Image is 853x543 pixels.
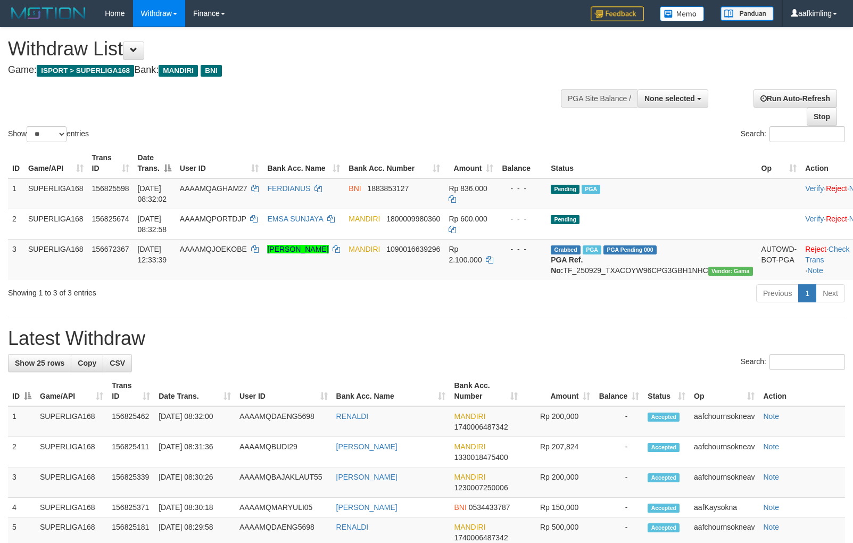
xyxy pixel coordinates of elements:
[546,239,757,280] td: TF_250929_TXACOYW96CPG3GBH1NHC
[816,284,845,302] a: Next
[690,498,759,517] td: aafKaysokna
[107,376,154,406] th: Trans ID: activate to sort column ascending
[708,267,753,276] span: Vendor URL: https://trx31.1velocity.biz
[110,359,125,367] span: CSV
[603,245,657,254] span: PGA Pending
[522,437,595,467] td: Rp 207,824
[561,89,637,108] div: PGA Site Balance /
[798,284,816,302] a: 1
[660,6,705,21] img: Button%20Memo.svg
[107,406,154,437] td: 156825462
[757,239,801,280] td: AUTOWD-BOT-PGA
[8,239,24,280] td: 3
[637,89,708,108] button: None selected
[8,38,558,60] h1: Withdraw List
[36,467,107,498] td: SUPERLIGA168
[502,213,542,224] div: - - -
[336,473,397,481] a: [PERSON_NAME]
[92,245,129,253] span: 156672367
[37,65,134,77] span: ISPORT > SUPERLIGA168
[36,406,107,437] td: SUPERLIGA168
[154,376,235,406] th: Date Trans.: activate to sort column ascending
[8,5,89,21] img: MOTION_logo.png
[8,126,89,142] label: Show entries
[454,442,485,451] span: MANDIRI
[502,244,542,254] div: - - -
[27,126,67,142] select: Showentries
[134,148,176,178] th: Date Trans.: activate to sort column descending
[648,504,680,513] span: Accepted
[344,148,444,178] th: Bank Acc. Number: activate to sort column ascending
[454,453,508,462] span: Copy 1330018475400 to clipboard
[690,406,759,437] td: aafchournsokneav
[756,284,799,302] a: Previous
[201,65,221,77] span: BNI
[582,185,600,194] span: Marked by aafphoenmanit
[336,412,369,421] a: RENALDI
[24,148,88,178] th: Game/API: activate to sort column ascending
[807,108,837,126] a: Stop
[336,442,397,451] a: [PERSON_NAME]
[336,523,369,531] a: RENALDI
[648,413,680,422] span: Accepted
[235,498,332,517] td: AAAAMQMARYULI05
[8,178,24,209] td: 1
[449,215,487,223] span: Rp 600.000
[690,437,759,467] td: aafchournsokneav
[24,209,88,239] td: SUPERLIGA168
[267,215,323,223] a: EMSA SUNJAYA
[107,437,154,467] td: 156825411
[759,376,845,406] th: Action
[267,184,310,193] a: FERDIANUS
[332,376,450,406] th: Bank Acc. Name: activate to sort column ascending
[498,148,546,178] th: Balance
[8,467,36,498] td: 3
[8,437,36,467] td: 2
[267,245,328,253] a: [PERSON_NAME]
[36,376,107,406] th: Game/API: activate to sort column ascending
[454,523,485,531] span: MANDIRI
[103,354,132,372] a: CSV
[159,65,198,77] span: MANDIRI
[8,65,558,76] h4: Game: Bank:
[594,437,643,467] td: -
[551,245,581,254] span: Grabbed
[648,443,680,452] span: Accepted
[648,473,680,482] span: Accepted
[8,328,845,349] h1: Latest Withdraw
[349,215,380,223] span: MANDIRI
[546,148,757,178] th: Status
[807,266,823,275] a: Note
[235,406,332,437] td: AAAAMQDAENG5698
[36,498,107,517] td: SUPERLIGA168
[386,215,440,223] span: Copy 1800009980360 to clipboard
[805,215,824,223] a: Verify
[522,406,595,437] td: Rp 200,000
[826,184,847,193] a: Reject
[469,503,510,512] span: Copy 0534433787 to clipboard
[753,89,837,108] a: Run Auto-Refresh
[763,442,779,451] a: Note
[583,245,601,254] span: Marked by aafsengchandara
[449,184,487,193] span: Rp 836.000
[763,523,779,531] a: Note
[138,245,167,264] span: [DATE] 12:33:39
[71,354,103,372] a: Copy
[454,473,485,481] span: MANDIRI
[769,354,845,370] input: Search:
[36,437,107,467] td: SUPERLIGA168
[454,423,508,431] span: Copy 1740006487342 to clipboard
[690,467,759,498] td: aafchournsokneav
[826,215,847,223] a: Reject
[154,498,235,517] td: [DATE] 08:30:18
[8,148,24,178] th: ID
[741,126,845,142] label: Search:
[8,376,36,406] th: ID: activate to sort column descending
[805,184,824,193] a: Verify
[235,467,332,498] td: AAAAMQBAJAKLAUT55
[154,467,235,498] td: [DATE] 08:30:26
[8,406,36,437] td: 1
[88,148,134,178] th: Trans ID: activate to sort column ascending
[107,467,154,498] td: 156825339
[741,354,845,370] label: Search:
